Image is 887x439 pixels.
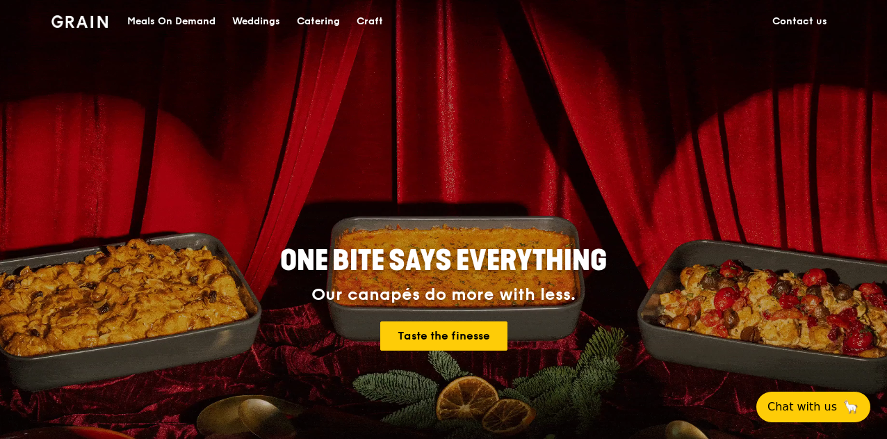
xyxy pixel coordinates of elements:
a: Weddings [224,1,288,42]
div: Weddings [232,1,280,42]
span: ONE BITE SAYS EVERYTHING [280,244,607,278]
a: Contact us [764,1,836,42]
span: 🦙 [843,399,859,415]
div: Meals On Demand [127,1,215,42]
div: Our canapés do more with less. [193,285,694,305]
div: Catering [297,1,340,42]
div: Craft [357,1,383,42]
button: Chat with us🦙 [756,392,870,422]
img: Grain [51,15,108,28]
span: Chat with us [767,399,837,415]
a: Catering [288,1,348,42]
a: Craft [348,1,391,42]
a: Taste the finesse [380,321,507,351]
